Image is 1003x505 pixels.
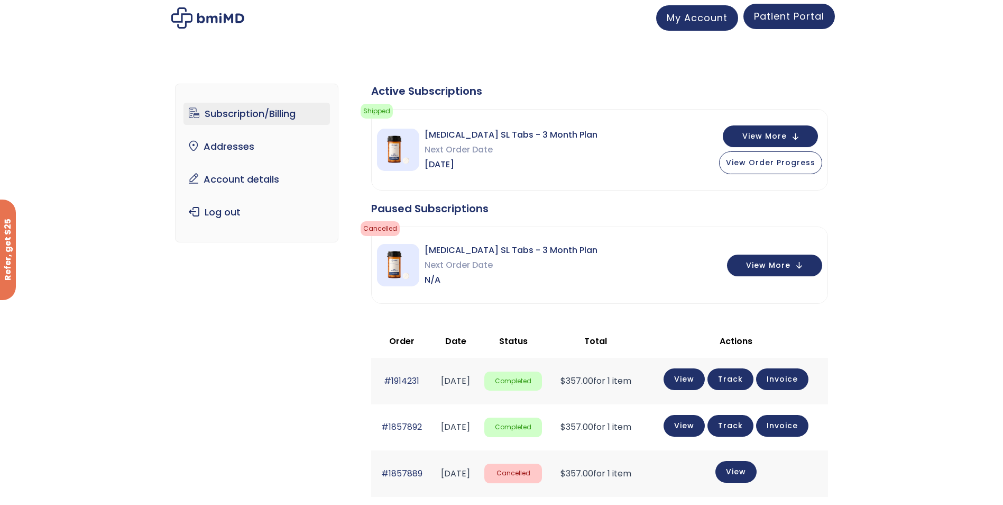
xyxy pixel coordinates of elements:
a: View [664,368,705,390]
span: [MEDICAL_DATA] SL Tabs - 3 Month Plan [425,128,597,142]
button: View More [723,125,818,147]
span: $ [560,421,566,433]
span: View More [742,133,787,140]
a: #1857892 [381,421,422,433]
a: View [664,415,705,437]
a: Patient Portal [743,4,835,29]
span: Date [445,335,466,347]
span: 357.00 [560,467,593,480]
a: Invoice [756,415,808,437]
a: Log out [183,201,330,223]
div: Paused Subscriptions [371,201,828,216]
img: Sermorelin SL Tabs - 3 Month Plan [377,129,419,171]
button: View Order Progress [719,151,822,174]
span: View Order Progress [726,157,815,168]
span: View More [746,262,790,269]
img: Sermorelin SL Tabs - 3 Month Plan [377,244,419,286]
span: Patient Portal [754,10,824,23]
time: [DATE] [441,467,470,480]
span: My Account [667,11,728,24]
time: [DATE] [441,375,470,387]
span: Completed [484,372,542,391]
a: #1857889 [381,467,422,480]
a: Addresses [183,136,330,158]
span: 357.00 [560,421,593,433]
img: My account [171,7,244,29]
td: for 1 item [547,404,643,450]
span: Next Order Date [425,258,597,273]
span: cancelled [361,221,400,236]
a: View [715,461,757,483]
span: [MEDICAL_DATA] SL Tabs - 3 Month Plan [425,243,597,258]
span: Completed [484,418,542,437]
a: My Account [656,5,738,31]
td: for 1 item [547,450,643,497]
button: View More [727,255,822,276]
span: $ [560,375,566,387]
td: for 1 item [547,358,643,404]
span: N/A [425,273,597,287]
a: Account details [183,168,330,191]
span: Order [389,335,415,347]
span: Actions [720,335,752,347]
a: Invoice [756,368,808,390]
div: Active Subscriptions [371,84,828,98]
span: 357.00 [560,375,593,387]
a: #1914231 [384,375,419,387]
nav: Account pages [175,84,338,242]
a: Track [707,368,753,390]
span: Total [584,335,607,347]
a: Subscription/Billing [183,103,330,125]
span: Cancelled [484,464,542,483]
span: Status [499,335,528,347]
a: Track [707,415,753,437]
time: [DATE] [441,421,470,433]
span: Shipped [361,104,393,119]
span: [DATE] [425,157,597,172]
span: Next Order Date [425,142,597,157]
span: $ [560,467,566,480]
